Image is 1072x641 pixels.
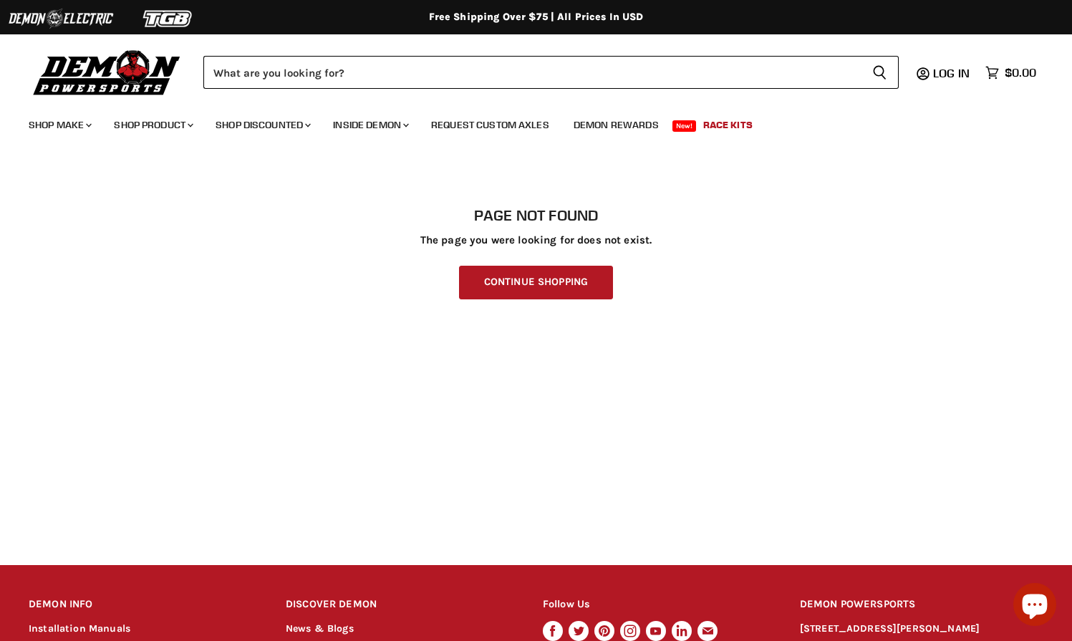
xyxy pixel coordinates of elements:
h2: DEMON INFO [29,588,259,622]
ul: Main menu [18,105,1033,140]
a: Shop Product [103,110,202,140]
a: Race Kits [692,110,763,140]
a: Shop Discounted [205,110,319,140]
img: Demon Electric Logo 2 [7,5,115,32]
input: Search [203,56,861,89]
a: Demon Rewards [563,110,670,140]
a: Log in [927,67,978,79]
h1: Page not found [29,207,1043,224]
button: Search [861,56,899,89]
a: News & Blogs [286,622,354,635]
span: $0.00 [1005,66,1036,79]
a: Request Custom Axles [420,110,560,140]
span: Log in [933,66,970,80]
p: [STREET_ADDRESS][PERSON_NAME] [800,621,1043,637]
a: $0.00 [978,62,1043,83]
img: Demon Powersports [29,47,185,97]
inbox-online-store-chat: Shopify online store chat [1009,583,1061,630]
a: Installation Manuals [29,622,130,635]
h2: DISCOVER DEMON [286,588,516,622]
a: Continue Shopping [459,266,613,299]
p: The page you were looking for does not exist. [29,234,1043,246]
a: Inside Demon [322,110,417,140]
span: New! [672,120,697,132]
h2: Follow Us [543,588,773,622]
img: TGB Logo 2 [115,5,222,32]
h2: DEMON POWERSPORTS [800,588,1043,622]
a: Shop Make [18,110,100,140]
form: Product [203,56,899,89]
